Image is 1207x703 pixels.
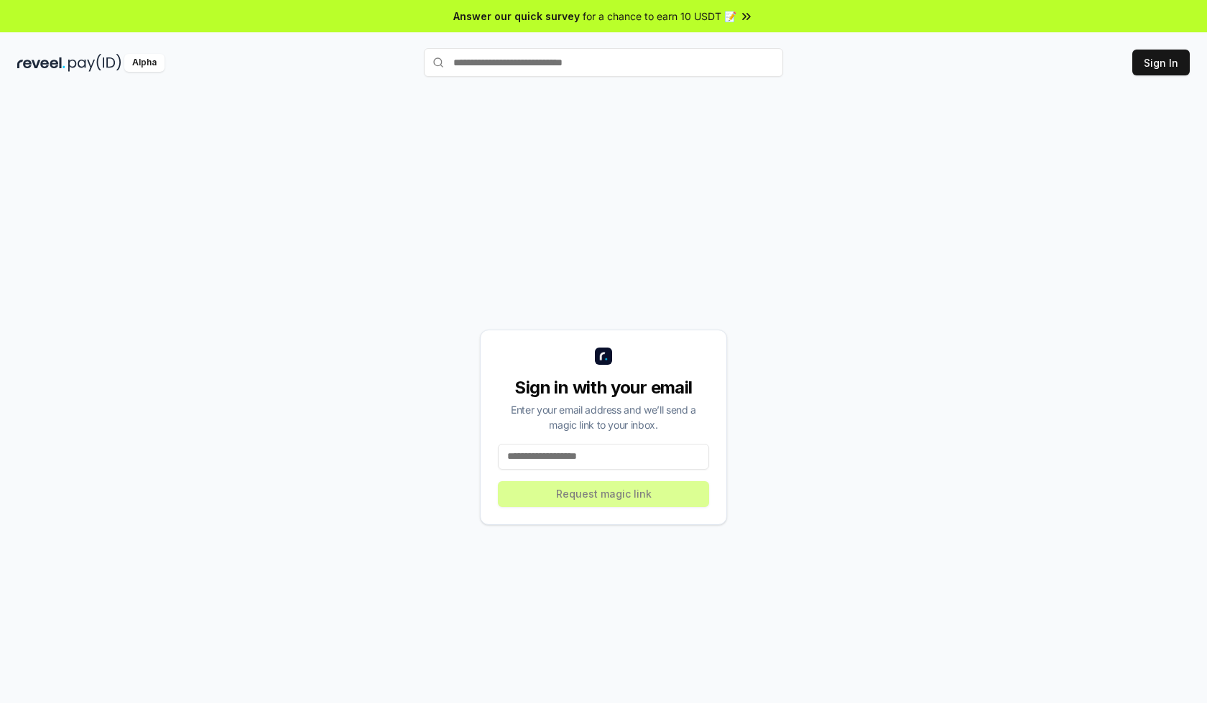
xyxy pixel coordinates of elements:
[498,402,709,432] div: Enter your email address and we’ll send a magic link to your inbox.
[453,9,580,24] span: Answer our quick survey
[17,54,65,72] img: reveel_dark
[583,9,736,24] span: for a chance to earn 10 USDT 📝
[1132,50,1190,75] button: Sign In
[498,376,709,399] div: Sign in with your email
[595,348,612,365] img: logo_small
[124,54,165,72] div: Alpha
[68,54,121,72] img: pay_id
